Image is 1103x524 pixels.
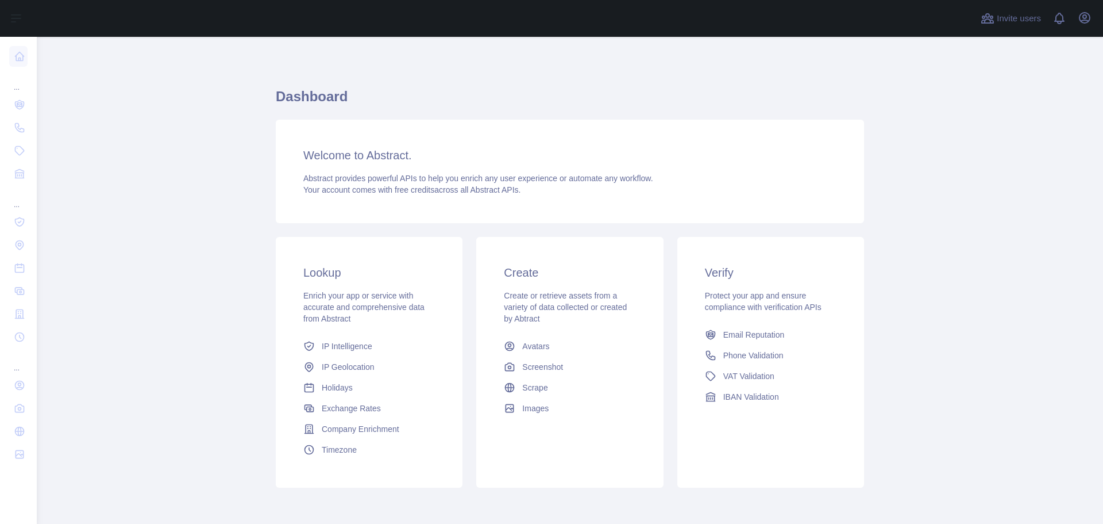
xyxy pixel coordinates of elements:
[700,324,841,345] a: Email Reputation
[303,265,435,281] h3: Lookup
[9,186,28,209] div: ...
[322,341,372,352] span: IP Intelligence
[504,265,635,281] h3: Create
[723,350,784,361] span: Phone Validation
[276,87,864,115] h1: Dashboard
[723,329,785,341] span: Email Reputation
[303,147,836,163] h3: Welcome to Abstract.
[322,423,399,435] span: Company Enrichment
[522,403,549,414] span: Images
[705,265,836,281] h3: Verify
[700,366,841,387] a: VAT Validation
[322,361,375,373] span: IP Geolocation
[299,439,439,460] a: Timezone
[522,341,549,352] span: Avatars
[303,185,520,194] span: Your account comes with across all Abstract APIs.
[322,382,353,393] span: Holidays
[322,403,381,414] span: Exchange Rates
[303,291,425,323] span: Enrich your app or service with accurate and comprehensive data from Abstract
[700,387,841,407] a: IBAN Validation
[499,336,640,357] a: Avatars
[499,398,640,419] a: Images
[705,291,822,312] span: Protect your app and ensure compliance with verification APIs
[9,350,28,373] div: ...
[299,357,439,377] a: IP Geolocation
[723,370,774,382] span: VAT Validation
[299,398,439,419] a: Exchange Rates
[978,9,1043,28] button: Invite users
[723,391,779,403] span: IBAN Validation
[299,377,439,398] a: Holidays
[504,291,627,323] span: Create or retrieve assets from a variety of data collected or created by Abtract
[299,336,439,357] a: IP Intelligence
[499,357,640,377] a: Screenshot
[700,345,841,366] a: Phone Validation
[997,12,1041,25] span: Invite users
[303,174,653,183] span: Abstract provides powerful APIs to help you enrich any user experience or automate any workflow.
[395,185,434,194] span: free credits
[522,382,547,393] span: Scrape
[499,377,640,398] a: Scrape
[322,444,357,456] span: Timezone
[9,69,28,92] div: ...
[299,419,439,439] a: Company Enrichment
[522,361,563,373] span: Screenshot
